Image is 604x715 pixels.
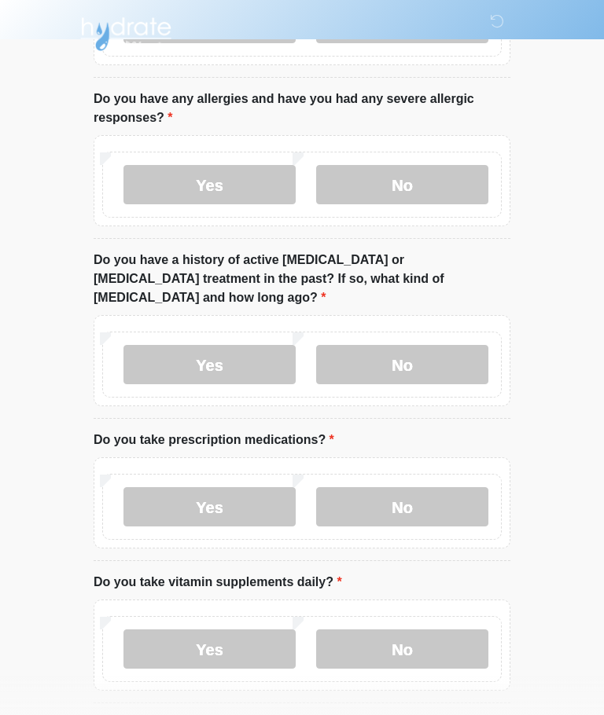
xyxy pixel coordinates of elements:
[94,573,342,592] label: Do you take vitamin supplements daily?
[316,487,488,526] label: No
[123,345,296,384] label: Yes
[316,629,488,669] label: No
[123,165,296,204] label: Yes
[94,431,334,449] label: Do you take prescription medications?
[94,251,510,307] label: Do you have a history of active [MEDICAL_DATA] or [MEDICAL_DATA] treatment in the past? If so, wh...
[123,487,296,526] label: Yes
[123,629,296,669] label: Yes
[316,345,488,384] label: No
[94,90,510,127] label: Do you have any allergies and have you had any severe allergic responses?
[316,165,488,204] label: No
[78,12,174,52] img: Hydrate IV Bar - Arcadia Logo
